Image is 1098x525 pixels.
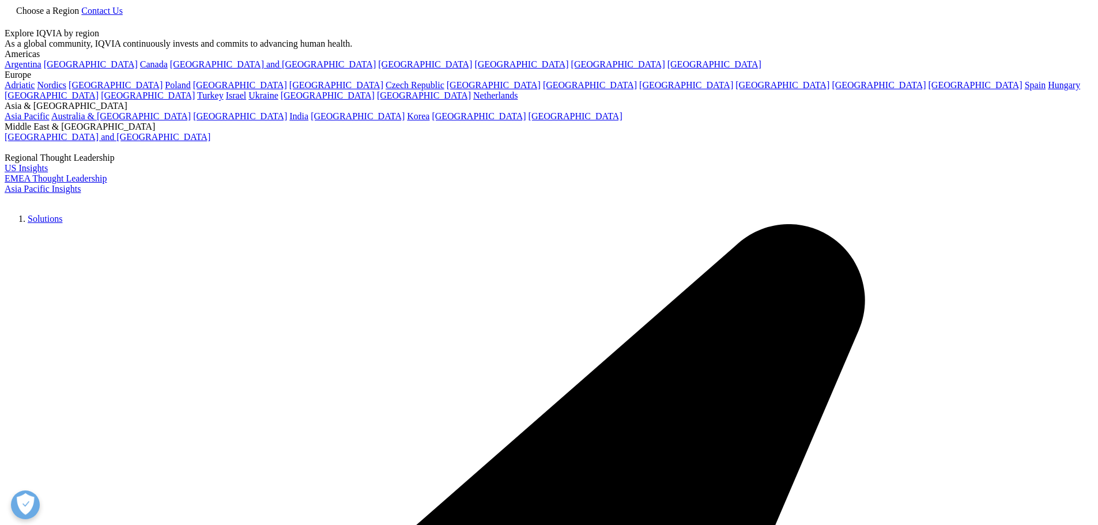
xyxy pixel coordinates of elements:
a: [GEOGRAPHIC_DATA] and [GEOGRAPHIC_DATA] [170,59,376,69]
a: [GEOGRAPHIC_DATA] [432,111,526,121]
a: Korea [407,111,429,121]
div: As a global community, IQVIA continuously invests and commits to advancing human health. [5,39,1093,49]
a: [GEOGRAPHIC_DATA] [377,90,471,100]
a: [GEOGRAPHIC_DATA] [193,80,287,90]
span: Choose a Region [16,6,79,16]
a: Ukraine [248,90,278,100]
a: [GEOGRAPHIC_DATA] [44,59,138,69]
a: India [289,111,308,121]
a: Spain [1025,80,1046,90]
a: Czech Republic [386,80,444,90]
div: Asia & [GEOGRAPHIC_DATA] [5,101,1093,111]
a: [GEOGRAPHIC_DATA] [929,80,1022,90]
a: [GEOGRAPHIC_DATA] [289,80,383,90]
a: US Insights [5,163,48,173]
a: [GEOGRAPHIC_DATA] [101,90,195,100]
a: Netherlands [473,90,518,100]
a: [GEOGRAPHIC_DATA] [193,111,287,121]
a: Turkey [197,90,224,100]
a: Poland [165,80,190,90]
div: Explore IQVIA by region [5,28,1093,39]
a: Argentina [5,59,41,69]
a: [GEOGRAPHIC_DATA] [5,90,99,100]
a: [GEOGRAPHIC_DATA] [281,90,375,100]
a: [GEOGRAPHIC_DATA] [378,59,472,69]
a: Adriatic [5,80,35,90]
a: EMEA Thought Leadership [5,173,107,183]
a: [GEOGRAPHIC_DATA] [832,80,926,90]
a: [GEOGRAPHIC_DATA] [447,80,541,90]
a: [GEOGRAPHIC_DATA] [69,80,163,90]
div: Middle East & [GEOGRAPHIC_DATA] [5,122,1093,132]
div: Europe [5,70,1093,80]
a: [GEOGRAPHIC_DATA] [735,80,829,90]
a: [GEOGRAPHIC_DATA] [571,59,665,69]
div: Regional Thought Leadership [5,153,1093,163]
button: Open Preferences [11,490,40,519]
div: Americas [5,49,1093,59]
a: [GEOGRAPHIC_DATA] [311,111,405,121]
a: [GEOGRAPHIC_DATA] and [GEOGRAPHIC_DATA] [5,132,210,142]
a: [GEOGRAPHIC_DATA] [529,111,622,121]
a: Nordics [37,80,66,90]
a: Hungary [1048,80,1080,90]
a: Solutions [28,214,62,224]
a: Australia & [GEOGRAPHIC_DATA] [51,111,191,121]
a: Canada [140,59,168,69]
a: Asia Pacific [5,111,50,121]
a: [GEOGRAPHIC_DATA] [667,59,761,69]
a: Contact Us [81,6,123,16]
a: [GEOGRAPHIC_DATA] [474,59,568,69]
a: Israel [226,90,247,100]
a: [GEOGRAPHIC_DATA] [543,80,637,90]
a: [GEOGRAPHIC_DATA] [639,80,733,90]
a: Asia Pacific Insights [5,184,81,194]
